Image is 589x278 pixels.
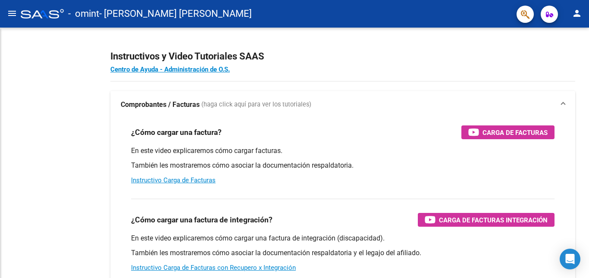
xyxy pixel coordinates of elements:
[131,146,555,156] p: En este video explicaremos cómo cargar facturas.
[131,126,222,138] h3: ¿Cómo cargar una factura?
[572,8,582,19] mat-icon: person
[99,4,252,23] span: - [PERSON_NAME] [PERSON_NAME]
[121,100,200,109] strong: Comprobantes / Facturas
[110,66,230,73] a: Centro de Ayuda - Administración de O.S.
[482,127,548,138] span: Carga de Facturas
[110,91,575,119] mat-expansion-panel-header: Comprobantes / Facturas (haga click aquí para ver los tutoriales)
[131,161,555,170] p: También les mostraremos cómo asociar la documentación respaldatoria.
[418,213,555,227] button: Carga de Facturas Integración
[560,249,580,269] div: Open Intercom Messenger
[7,8,17,19] mat-icon: menu
[110,48,575,65] h2: Instructivos y Video Tutoriales SAAS
[439,215,548,225] span: Carga de Facturas Integración
[461,125,555,139] button: Carga de Facturas
[131,264,296,272] a: Instructivo Carga de Facturas con Recupero x Integración
[131,248,555,258] p: También les mostraremos cómo asociar la documentación respaldatoria y el legajo del afiliado.
[131,176,216,184] a: Instructivo Carga de Facturas
[68,4,99,23] span: - omint
[201,100,311,109] span: (haga click aquí para ver los tutoriales)
[131,234,555,243] p: En este video explicaremos cómo cargar una factura de integración (discapacidad).
[131,214,273,226] h3: ¿Cómo cargar una factura de integración?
